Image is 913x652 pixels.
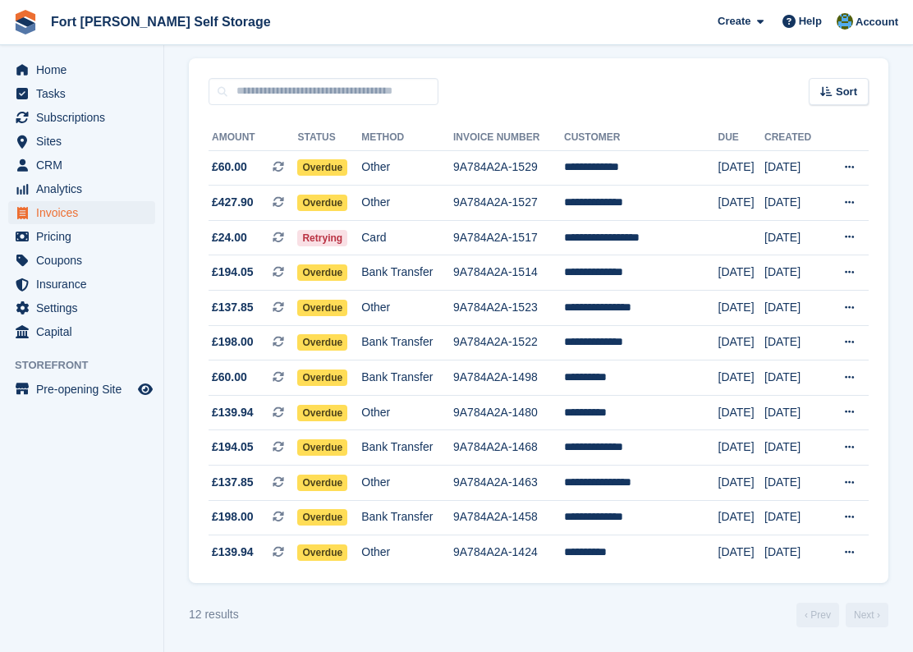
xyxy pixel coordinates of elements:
[764,291,824,326] td: [DATE]
[297,544,347,561] span: Overdue
[361,150,453,186] td: Other
[718,150,765,186] td: [DATE]
[453,395,564,430] td: 9A784A2A-1480
[8,273,155,296] a: menu
[453,325,564,360] td: 9A784A2A-1522
[212,158,247,176] span: £60.00
[453,220,564,255] td: 9A784A2A-1517
[15,357,163,374] span: Storefront
[212,474,254,491] span: £137.85
[718,430,765,466] td: [DATE]
[361,535,453,570] td: Other
[564,125,718,151] th: Customer
[718,535,765,570] td: [DATE]
[796,603,839,627] a: Previous
[36,201,135,224] span: Invoices
[8,201,155,224] a: menu
[297,300,347,316] span: Overdue
[189,606,239,623] div: 12 results
[212,229,247,246] span: £24.00
[36,58,135,81] span: Home
[212,369,247,386] span: £60.00
[453,150,564,186] td: 9A784A2A-1529
[135,379,155,399] a: Preview store
[36,106,135,129] span: Subscriptions
[453,466,564,501] td: 9A784A2A-1463
[36,177,135,200] span: Analytics
[212,333,254,351] span: £198.00
[297,195,347,211] span: Overdue
[8,82,155,105] a: menu
[361,125,453,151] th: Method
[361,466,453,501] td: Other
[8,106,155,129] a: menu
[361,291,453,326] td: Other
[8,378,155,401] a: menu
[297,370,347,386] span: Overdue
[453,535,564,570] td: 9A784A2A-1424
[361,220,453,255] td: Card
[361,430,453,466] td: Bank Transfer
[8,130,155,153] a: menu
[361,186,453,221] td: Other
[718,186,765,221] td: [DATE]
[793,603,892,627] nav: Page
[297,439,347,456] span: Overdue
[297,334,347,351] span: Overdue
[8,154,155,177] a: menu
[297,405,347,421] span: Overdue
[297,509,347,526] span: Overdue
[361,500,453,535] td: Bank Transfer
[212,194,254,211] span: £427.90
[764,535,824,570] td: [DATE]
[44,8,278,35] a: Fort [PERSON_NAME] Self Storage
[764,430,824,466] td: [DATE]
[361,255,453,291] td: Bank Transfer
[212,404,254,421] span: £139.94
[453,500,564,535] td: 9A784A2A-1458
[361,325,453,360] td: Bank Transfer
[764,255,824,291] td: [DATE]
[8,177,155,200] a: menu
[361,395,453,430] td: Other
[453,291,564,326] td: 9A784A2A-1523
[453,186,564,221] td: 9A784A2A-1527
[8,225,155,248] a: menu
[453,430,564,466] td: 9A784A2A-1468
[36,225,135,248] span: Pricing
[764,360,824,396] td: [DATE]
[8,58,155,81] a: menu
[453,255,564,291] td: 9A784A2A-1514
[36,82,135,105] span: Tasks
[856,14,898,30] span: Account
[764,125,824,151] th: Created
[718,325,765,360] td: [DATE]
[764,466,824,501] td: [DATE]
[799,13,822,30] span: Help
[764,186,824,221] td: [DATE]
[36,296,135,319] span: Settings
[8,320,155,343] a: menu
[36,320,135,343] span: Capital
[209,125,297,151] th: Amount
[837,13,853,30] img: Alex
[764,500,824,535] td: [DATE]
[297,230,347,246] span: Retrying
[36,249,135,272] span: Coupons
[361,360,453,396] td: Bank Transfer
[764,395,824,430] td: [DATE]
[836,84,857,100] span: Sort
[36,273,135,296] span: Insurance
[846,603,888,627] a: Next
[212,544,254,561] span: £139.94
[297,264,347,281] span: Overdue
[718,360,765,396] td: [DATE]
[212,299,254,316] span: £137.85
[13,10,38,34] img: stora-icon-8386f47178a22dfd0bd8f6a31ec36ba5ce8667c1dd55bd0f319d3a0aa187defe.svg
[8,249,155,272] a: menu
[8,296,155,319] a: menu
[764,150,824,186] td: [DATE]
[764,325,824,360] td: [DATE]
[718,255,765,291] td: [DATE]
[718,13,750,30] span: Create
